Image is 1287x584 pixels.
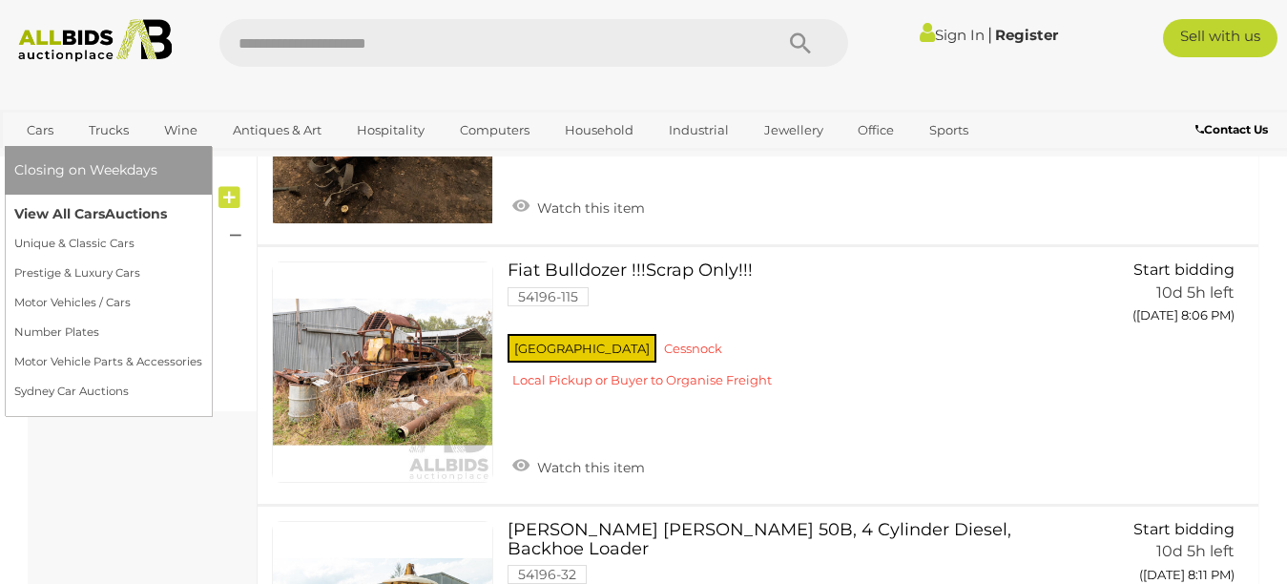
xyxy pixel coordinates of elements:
b: Contact Us [1195,122,1268,136]
a: Sell with us [1163,19,1277,57]
a: Watch this item [508,451,650,480]
span: | [987,24,992,45]
a: Sports [917,115,981,146]
span: Start bidding [1133,520,1235,538]
span: Watch this item [532,459,645,476]
a: Contact Us [1195,119,1273,140]
a: Household [552,115,646,146]
a: Trucks [76,115,141,146]
span: Start bidding [1133,261,1235,279]
a: Hospitality [344,115,437,146]
a: Wine [152,115,210,146]
a: Antiques & Art [220,115,334,146]
a: Start bidding 10d 5h left ([DATE] 8:06 PM) [1106,261,1239,334]
button: Search [753,19,848,67]
a: Fiat Bulldozer !!!Scrap Only!!! 54196-115 [GEOGRAPHIC_DATA] Cessnock Local Pickup or Buyer to Org... [522,261,1077,404]
a: Register [995,26,1058,44]
a: Watch this item [508,192,650,220]
a: Computers [447,115,542,146]
a: Sign In [920,26,985,44]
a: Industrial [656,115,741,146]
a: Jewellery [752,115,836,146]
span: Watch this item [532,199,645,217]
a: Office [845,115,906,146]
img: Allbids.com.au [10,19,181,62]
a: Cars [14,115,66,146]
